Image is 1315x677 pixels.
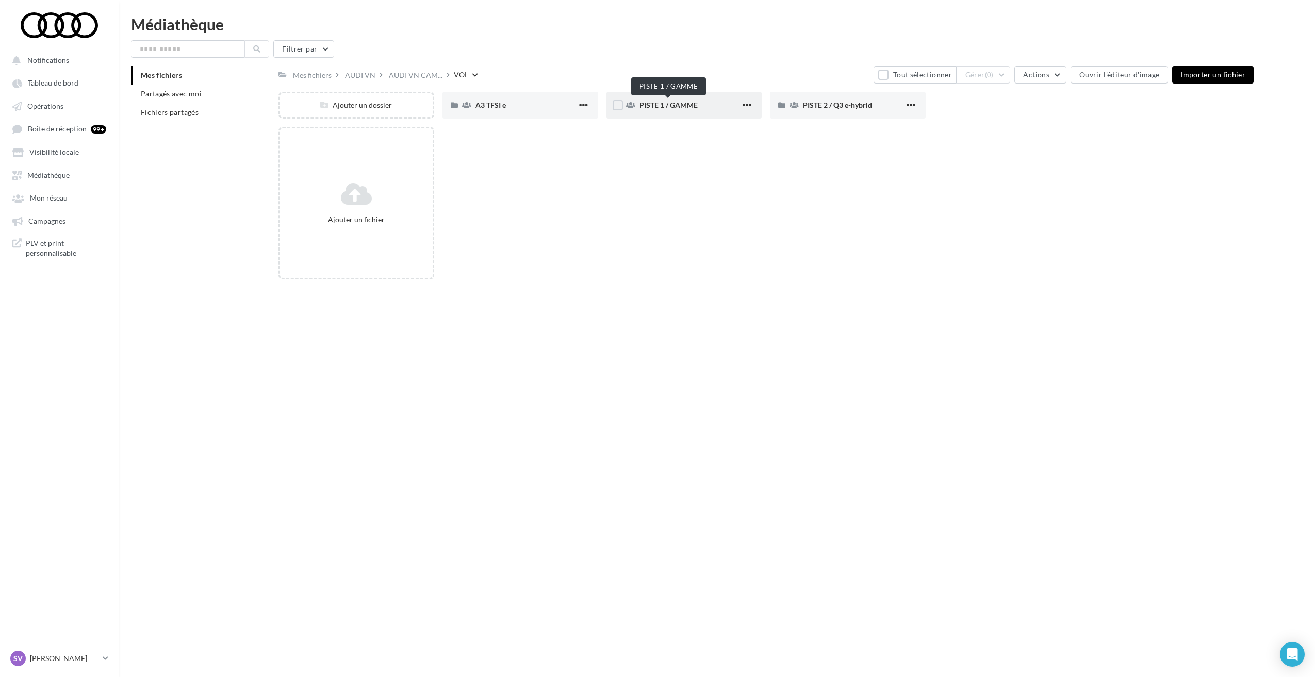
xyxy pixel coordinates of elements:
[141,71,182,79] span: Mes fichiers
[280,100,433,110] div: Ajouter un dossier
[1180,70,1245,79] span: Importer un fichier
[28,217,65,225] span: Campagnes
[141,89,202,98] span: Partagés avec moi
[273,40,334,58] button: Filtrer par
[6,142,112,161] a: Visibilité locale
[475,101,506,109] span: A3 TFSI e
[1023,70,1049,79] span: Actions
[13,653,23,664] span: SV
[6,166,112,184] a: Médiathèque
[6,96,112,115] a: Opérations
[293,70,332,80] div: Mes fichiers
[284,214,429,225] div: Ajouter un fichier
[1014,66,1066,84] button: Actions
[6,211,112,230] a: Campagnes
[28,125,87,134] span: Boîte de réception
[1172,66,1254,84] button: Importer un fichier
[6,119,112,138] a: Boîte de réception 99+
[27,171,70,179] span: Médiathèque
[389,70,442,80] span: AUDI VN CAM...
[803,101,872,109] span: PISTE 2 / Q3 e-hybrid
[631,77,706,95] div: PISTE 1 / GAMME
[1280,642,1305,667] div: Open Intercom Messenger
[131,16,1303,32] div: Médiathèque
[141,108,199,117] span: Fichiers partagés
[28,79,78,88] span: Tableau de bord
[6,51,108,69] button: Notifications
[29,148,79,157] span: Visibilité locale
[454,70,468,80] div: VOL
[6,188,112,207] a: Mon réseau
[1071,66,1168,84] button: Ouvrir l'éditeur d'image
[8,649,110,668] a: SV [PERSON_NAME]
[957,66,1011,84] button: Gérer(0)
[27,56,69,64] span: Notifications
[26,238,106,258] span: PLV et print personnalisable
[345,70,375,80] div: AUDI VN
[27,102,63,110] span: Opérations
[6,234,112,262] a: PLV et print personnalisable
[30,194,68,203] span: Mon réseau
[6,73,112,92] a: Tableau de bord
[91,125,106,134] div: 99+
[874,66,956,84] button: Tout sélectionner
[30,653,98,664] p: [PERSON_NAME]
[639,101,698,109] span: PISTE 1 / GAMME
[985,71,994,79] span: (0)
